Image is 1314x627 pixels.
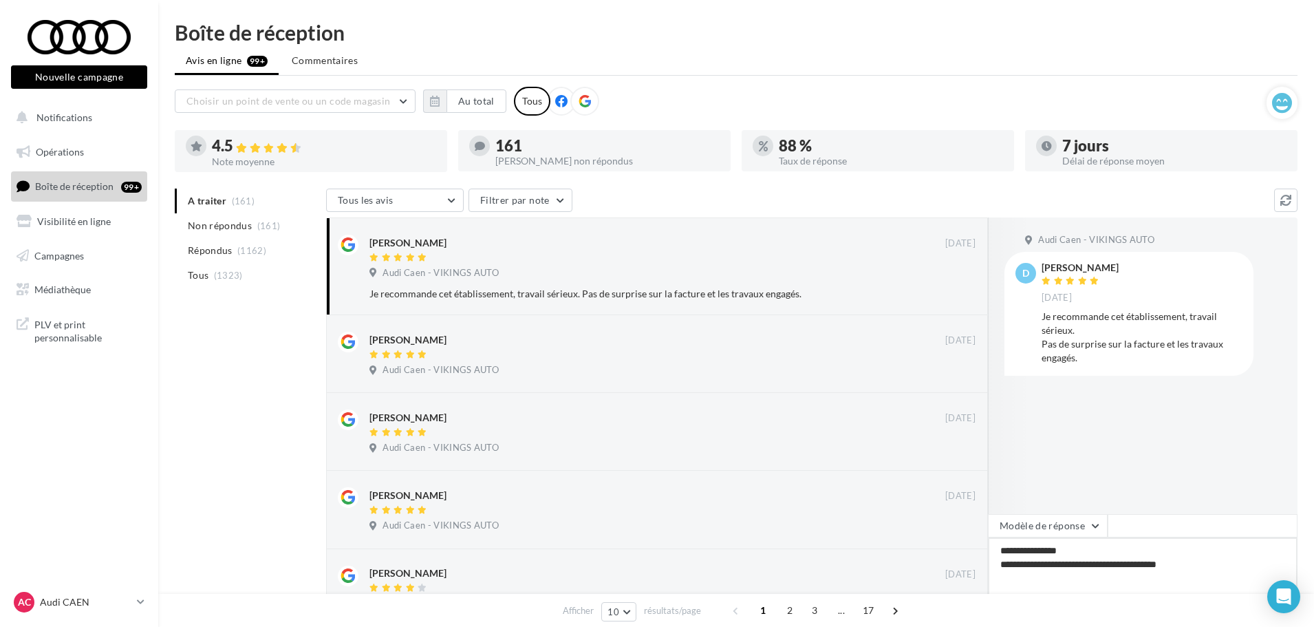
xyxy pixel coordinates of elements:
span: résultats/page [644,604,701,617]
div: [PERSON_NAME] [1042,263,1119,273]
span: 2 [779,599,801,621]
a: PLV et print personnalisable [8,310,150,350]
a: Médiathèque [8,275,150,304]
span: Répondus [188,244,233,257]
button: Nouvelle campagne [11,65,147,89]
div: Boîte de réception [175,22,1297,43]
a: AC Audi CAEN [11,589,147,615]
span: 3 [804,599,826,621]
div: Je recommande cet établissement, travail sérieux. Pas de surprise sur la facture et les travaux e... [1042,310,1242,365]
div: 99+ [121,182,142,193]
span: Boîte de réception [35,180,114,192]
button: 10 [601,602,636,621]
div: [PERSON_NAME] [369,411,446,425]
span: PLV et print personnalisable [34,315,142,345]
span: Visibilité en ligne [37,215,111,227]
div: Note moyenne [212,157,436,167]
span: Choisir un point de vente ou un code magasin [186,95,390,107]
button: Tous les avis [326,189,464,212]
span: 10 [607,606,619,617]
div: 161 [495,138,720,153]
span: Non répondus [188,219,252,233]
span: [DATE] [1042,292,1072,304]
div: Tous [514,87,550,116]
span: Tous [188,268,208,282]
button: Modèle de réponse [988,514,1108,538]
span: [DATE] [945,412,976,425]
div: [PERSON_NAME] [369,489,446,502]
div: 88 % [779,138,1003,153]
button: Au total [446,89,506,113]
a: Campagnes [8,242,150,270]
span: [DATE] [945,568,976,581]
span: (1323) [214,270,243,281]
span: Audi Caen - VIKINGS AUTO [383,442,499,454]
span: [DATE] [945,334,976,347]
span: Audi Caen - VIKINGS AUTO [383,364,499,376]
a: Visibilité en ligne [8,207,150,236]
button: Choisir un point de vente ou un code magasin [175,89,416,113]
div: Délai de réponse moyen [1062,156,1286,166]
span: [DATE] [945,237,976,250]
div: [PERSON_NAME] non répondus [495,156,720,166]
span: ... [830,599,852,621]
span: Campagnes [34,249,84,261]
span: Audi Caen - VIKINGS AUTO [383,267,499,279]
span: Afficher [563,604,594,617]
div: Je recommande cet établissement, travail sérieux. Pas de surprise sur la facture et les travaux e... [369,287,886,301]
span: [DATE] [945,490,976,502]
span: Médiathèque [34,284,91,295]
span: (1162) [237,245,266,256]
a: Opérations [8,138,150,167]
p: Audi CAEN [40,595,131,609]
button: Filtrer par note [468,189,572,212]
a: Boîte de réception99+ [8,171,150,201]
button: Au total [423,89,506,113]
div: [PERSON_NAME] [369,566,446,580]
span: Tous les avis [338,194,394,206]
div: Open Intercom Messenger [1267,580,1300,613]
div: [PERSON_NAME] [369,236,446,250]
span: 17 [857,599,880,621]
button: Notifications [8,103,144,132]
div: [PERSON_NAME] [369,333,446,347]
span: Opérations [36,146,84,158]
span: 1 [752,599,774,621]
span: Audi Caen - VIKINGS AUTO [1038,234,1154,246]
div: Taux de réponse [779,156,1003,166]
span: Audi Caen - VIKINGS AUTO [383,520,499,532]
span: AC [18,595,31,609]
span: Commentaires [292,54,358,67]
div: 4.5 [212,138,436,154]
span: D [1022,266,1029,280]
span: Notifications [36,111,92,123]
div: 7 jours [1062,138,1286,153]
span: (161) [257,220,281,231]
